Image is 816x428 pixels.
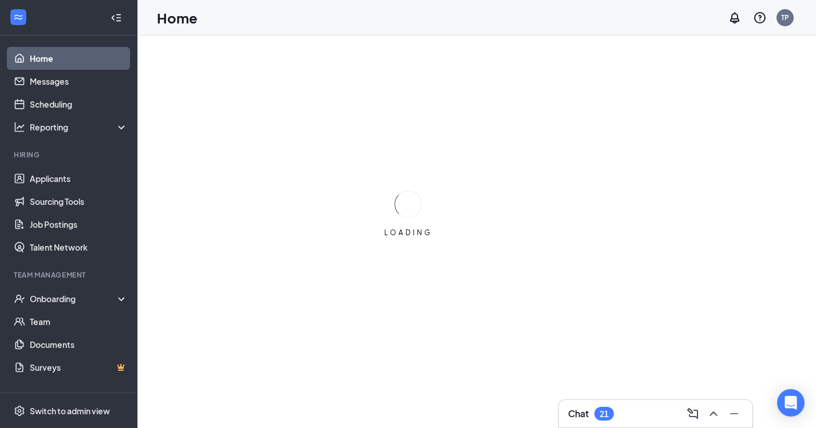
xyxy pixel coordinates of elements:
[30,167,128,190] a: Applicants
[30,293,118,304] div: Onboarding
[30,93,128,116] a: Scheduling
[30,333,128,356] a: Documents
[704,405,723,423] button: ChevronUp
[727,407,741,421] svg: Minimize
[753,11,767,25] svg: QuestionInfo
[30,70,128,93] a: Messages
[30,405,110,417] div: Switch to admin view
[14,150,125,160] div: Hiring
[684,405,702,423] button: ComposeMessage
[600,409,609,419] div: 21
[111,12,122,23] svg: Collapse
[30,121,128,133] div: Reporting
[380,228,437,237] div: LOADING
[707,407,720,421] svg: ChevronUp
[728,11,742,25] svg: Notifications
[686,407,700,421] svg: ComposeMessage
[568,407,589,420] h3: Chat
[14,405,25,417] svg: Settings
[30,356,128,379] a: SurveysCrown
[30,310,128,333] a: Team
[781,13,789,22] div: TP
[30,213,128,236] a: Job Postings
[30,47,128,70] a: Home
[777,389,805,417] div: Open Intercom Messenger
[157,8,198,27] h1: Home
[14,270,125,280] div: Team Management
[13,11,24,23] svg: WorkstreamLogo
[725,405,743,423] button: Minimize
[14,293,25,304] svg: UserCheck
[14,121,25,133] svg: Analysis
[30,236,128,259] a: Talent Network
[30,190,128,213] a: Sourcing Tools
